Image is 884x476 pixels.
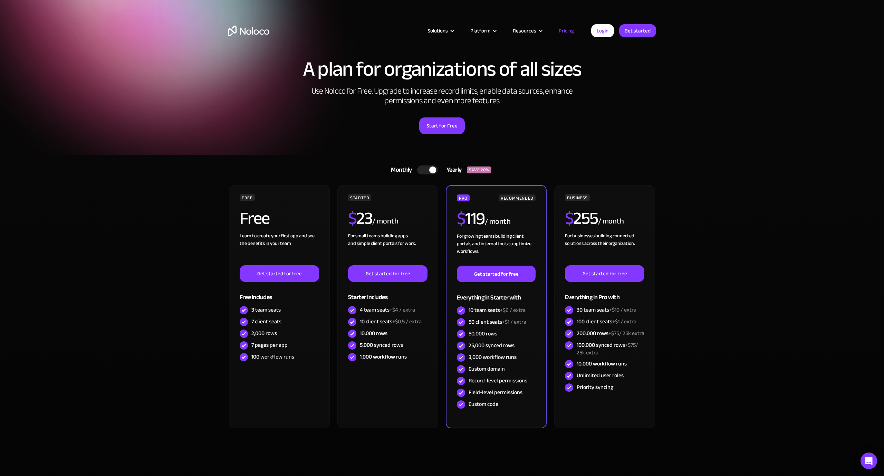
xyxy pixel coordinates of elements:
span: +$0.5 / extra [392,316,422,327]
div: 7 pages per app [251,341,288,349]
div: Platform [462,26,504,35]
h2: 119 [457,210,485,227]
a: Get started for free [348,265,427,282]
a: Get started for free [240,265,319,282]
div: 3 team seats [251,306,281,314]
div: For small teams building apps and simple client portals for work. ‍ [348,232,427,265]
span: +$4 / extra [390,305,415,315]
div: Free includes [240,282,319,304]
span: +$75/ 25k extra [608,328,644,339]
h1: A plan for organizations of all sizes [228,59,656,79]
div: 7 client seats [251,318,281,325]
div: For growing teams building client portals and internal tools to optimize workflows. [457,232,536,266]
span: $ [565,202,574,235]
a: home [228,26,269,36]
div: Everything in Starter with [457,282,536,305]
span: +$6 / extra [500,305,526,315]
h2: Free [240,210,270,227]
div: 10,000 workflow runs [577,360,627,368]
div: Platform [470,26,490,35]
div: Everything in Pro with [565,282,644,304]
div: Learn to create your first app and see the benefits in your team ‍ [240,232,319,265]
div: 50,000 rows [469,330,497,337]
a: Get started for free [457,266,536,282]
div: Unlimited user roles [577,372,624,379]
a: Get started for free [565,265,644,282]
div: / month [485,216,511,227]
span: $ [457,202,465,235]
div: Record-level permissions [469,377,527,384]
div: Open Intercom Messenger [861,453,877,469]
h2: Use Noloco for Free. Upgrade to increase record limits, enable data sources, enhance permissions ... [304,86,580,106]
span: +$75/ 25k extra [577,340,638,358]
div: 4 team seats [360,306,415,314]
div: Custom code [469,400,498,408]
div: RECOMMENDED [499,194,536,201]
div: SAVE 20% [467,166,491,173]
div: PRO [457,194,470,201]
div: Resources [513,26,536,35]
div: 5,000 synced rows [360,341,403,349]
a: Get started [619,24,656,37]
div: 200,000 rows [577,330,644,337]
div: Yearly [438,165,467,175]
div: 100,000 synced rows [577,341,644,356]
a: Login [591,24,614,37]
a: Pricing [550,26,583,35]
div: 1,000 workflow runs [360,353,407,361]
div: / month [372,216,398,227]
div: Solutions [419,26,462,35]
div: Resources [504,26,550,35]
div: Custom domain [469,365,505,373]
div: FREE [240,194,255,201]
div: 10 client seats [360,318,422,325]
div: 10 team seats [469,306,526,314]
div: BUSINESS [565,194,590,201]
div: 50 client seats [469,318,526,326]
div: Priority syncing [577,383,613,391]
h2: 255 [565,210,598,227]
div: Monthly [382,165,417,175]
div: For businesses building connected solutions across their organization. ‍ [565,232,644,265]
a: Start for Free [419,117,465,134]
span: +$1 / extra [612,316,636,327]
span: +$1 / extra [502,317,526,327]
div: 10,000 rows [360,330,387,337]
div: STARTER [348,194,371,201]
div: 100 client seats [577,318,636,325]
span: +$10 / extra [609,305,636,315]
span: $ [348,202,357,235]
div: 3,000 workflow runs [469,353,517,361]
div: Field-level permissions [469,389,522,396]
div: 100 workflow runs [251,353,294,361]
div: Solutions [427,26,448,35]
div: 30 team seats [577,306,636,314]
div: 25,000 synced rows [469,342,515,349]
div: Starter includes [348,282,427,304]
div: / month [598,216,624,227]
div: 2,000 rows [251,330,277,337]
h2: 23 [348,210,373,227]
